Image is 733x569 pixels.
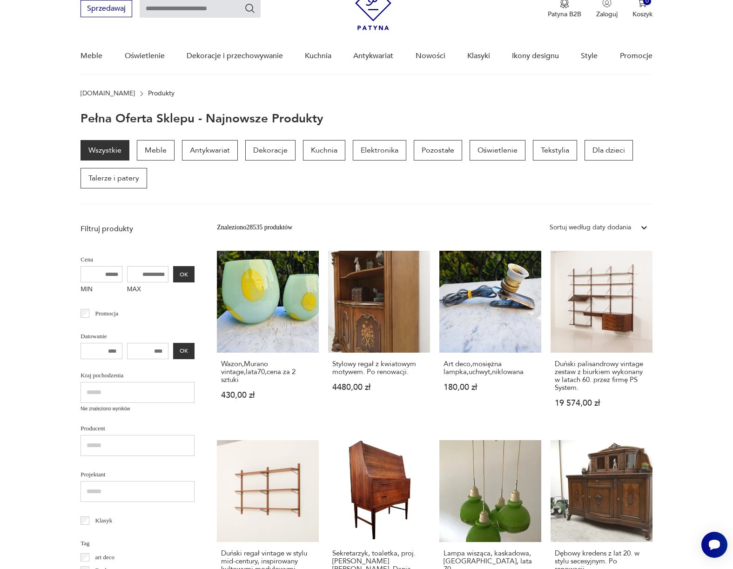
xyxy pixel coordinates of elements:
a: Ikony designu [512,38,559,74]
p: Datowanie [81,331,195,341]
a: Klasyki [467,38,490,74]
a: Oświetlenie [125,38,165,74]
a: Tekstylia [533,140,577,161]
a: Meble [137,140,175,161]
p: 180,00 zł [444,383,537,391]
h3: Duński palisandrowy vintage zestaw z biurkiem wykonany w latach 60. przez firmę PS System. [555,360,648,392]
p: Patyna B2B [548,10,581,19]
p: Nie znaleziono wyników [81,405,195,413]
a: Elektronika [353,140,406,161]
div: Sortuj według daty dodania [550,222,631,233]
a: Kuchnia [303,140,345,161]
p: Tag [81,538,195,549]
a: Duński palisandrowy vintage zestaw z biurkiem wykonany w latach 60. przez firmę PS System.Duński ... [551,251,652,425]
a: Antykwariat [182,140,238,161]
p: 19 574,00 zł [555,399,648,407]
p: Projektant [81,469,195,480]
h3: Art deco,mosiężna lampka,uchwyt,niklowana [444,360,537,376]
label: MAX [127,282,169,297]
a: Oświetlenie [470,140,525,161]
a: Pozostałe [414,140,462,161]
a: Style [581,38,598,74]
a: Stylowy regał z kwiatowym motywem. Po renowacji.Stylowy regał z kwiatowym motywem. Po renowacji.4... [328,251,430,425]
label: MIN [81,282,122,297]
p: Filtruj produkty [81,224,195,234]
p: Promocja [95,308,119,319]
iframe: Smartsupp widget button [701,532,727,558]
p: art deco [95,552,115,562]
a: Art deco,mosiężna lampka,uchwyt,niklowanaArt deco,mosiężna lampka,uchwyt,niklowana180,00 zł [439,251,541,425]
a: Meble [81,38,102,74]
p: Cena [81,254,195,265]
button: OK [173,266,195,282]
p: Produkty [148,90,175,97]
p: Zaloguj [596,10,618,19]
a: Kuchnia [305,38,331,74]
button: Szukaj [244,3,256,14]
a: Wazon,Murano vintage,lata70,cena za 2 sztukiWazon,Murano vintage,lata70,cena za 2 sztuki430,00 zł [217,251,319,425]
p: Kraj pochodzenia [81,370,195,381]
h1: Pełna oferta sklepu - najnowsze produkty [81,112,323,125]
a: Sprzedawaj [81,6,132,13]
p: Producent [81,423,195,434]
a: Antykwariat [353,38,393,74]
a: Promocje [620,38,652,74]
button: OK [173,343,195,359]
div: Znaleziono 28535 produktów [217,222,292,233]
a: Talerze i patery [81,168,147,188]
h3: Stylowy regał z kwiatowym motywem. Po renowacji. [332,360,426,376]
a: Wszystkie [81,140,129,161]
p: 430,00 zł [221,391,315,399]
a: Dla dzieci [585,140,633,161]
h3: Wazon,Murano vintage,lata70,cena za 2 sztuki [221,360,315,384]
a: Dekoracje i przechowywanie [187,38,283,74]
p: Klasyk [95,515,113,526]
a: [DOMAIN_NAME] [81,90,135,97]
a: Nowości [416,38,445,74]
a: Dekoracje [245,140,296,161]
p: 4480,00 zł [332,383,426,391]
p: Koszyk [632,10,652,19]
